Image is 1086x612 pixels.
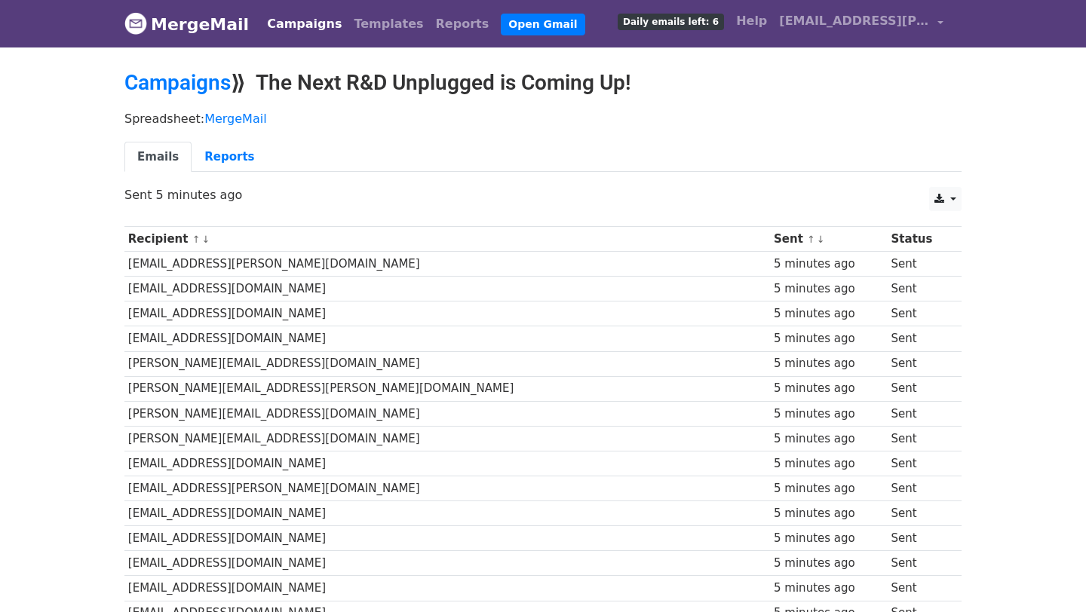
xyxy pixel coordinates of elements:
td: Sent [888,277,952,301]
span: [EMAIL_ADDRESS][PERSON_NAME][DOMAIN_NAME] [779,12,930,30]
td: Sent [888,501,952,526]
td: Sent [888,351,952,376]
td: [EMAIL_ADDRESS][DOMAIN_NAME] [124,277,770,301]
a: Daily emails left: 6 [612,6,730,36]
a: Templates [348,9,429,39]
img: MergeMail logo [124,12,147,35]
a: Emails [124,142,192,173]
div: 5 minutes ago [774,280,884,298]
a: MergeMail [124,8,249,40]
td: Sent [888,426,952,451]
td: [EMAIL_ADDRESS][PERSON_NAME][DOMAIN_NAME] [124,476,770,501]
td: [EMAIL_ADDRESS][DOMAIN_NAME] [124,301,770,326]
td: Sent [888,376,952,401]
td: [EMAIL_ADDRESS][DOMAIN_NAME] [124,526,770,551]
a: [EMAIL_ADDRESS][PERSON_NAME][DOMAIN_NAME] [773,6,949,41]
div: 5 minutes ago [774,530,884,547]
span: Daily emails left: 6 [618,14,724,30]
td: Sent [888,526,952,551]
td: [PERSON_NAME][EMAIL_ADDRESS][DOMAIN_NAME] [124,351,770,376]
div: 5 minutes ago [774,480,884,497]
div: 5 minutes ago [774,405,884,423]
td: [PERSON_NAME][EMAIL_ADDRESS][DOMAIN_NAME] [124,426,770,451]
div: 5 minutes ago [774,305,884,323]
th: Status [888,227,952,252]
div: 5 minutes ago [774,580,884,597]
div: 5 minutes ago [774,256,884,273]
div: 5 minutes ago [774,330,884,347]
th: Sent [770,227,888,252]
div: 5 minutes ago [774,505,884,522]
div: 5 minutes ago [774,555,884,572]
th: Recipient [124,227,770,252]
td: Sent [888,401,952,426]
td: Sent [888,301,952,326]
a: Help [730,6,773,36]
td: [PERSON_NAME][EMAIL_ADDRESS][PERSON_NAME][DOMAIN_NAME] [124,376,770,401]
td: Sent [888,551,952,576]
a: ↓ [817,234,825,245]
div: 5 minutes ago [774,430,884,448]
td: [EMAIL_ADDRESS][DOMAIN_NAME] [124,576,770,601]
td: Sent [888,576,952,601]
a: ↑ [807,234,815,245]
td: Sent [888,476,952,501]
div: 5 minutes ago [774,355,884,372]
a: Campaigns [261,9,348,39]
a: ↑ [192,234,201,245]
a: ↓ [201,234,210,245]
p: Spreadsheet: [124,111,962,127]
div: 5 minutes ago [774,380,884,397]
td: [PERSON_NAME][EMAIL_ADDRESS][DOMAIN_NAME] [124,401,770,426]
div: 5 minutes ago [774,455,884,473]
h2: ⟫ The Next R&D Unplugged is Coming Up! [124,70,962,96]
td: [EMAIL_ADDRESS][DOMAIN_NAME] [124,451,770,476]
a: Campaigns [124,70,231,95]
td: Sent [888,252,952,277]
a: Reports [192,142,267,173]
p: Sent 5 minutes ago [124,187,962,203]
td: Sent [888,326,952,351]
a: Open Gmail [501,14,584,35]
a: MergeMail [204,112,266,126]
td: [EMAIL_ADDRESS][PERSON_NAME][DOMAIN_NAME] [124,252,770,277]
td: [EMAIL_ADDRESS][DOMAIN_NAME] [124,501,770,526]
td: Sent [888,451,952,476]
a: Reports [430,9,495,39]
td: [EMAIL_ADDRESS][DOMAIN_NAME] [124,551,770,576]
td: [EMAIL_ADDRESS][DOMAIN_NAME] [124,326,770,351]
